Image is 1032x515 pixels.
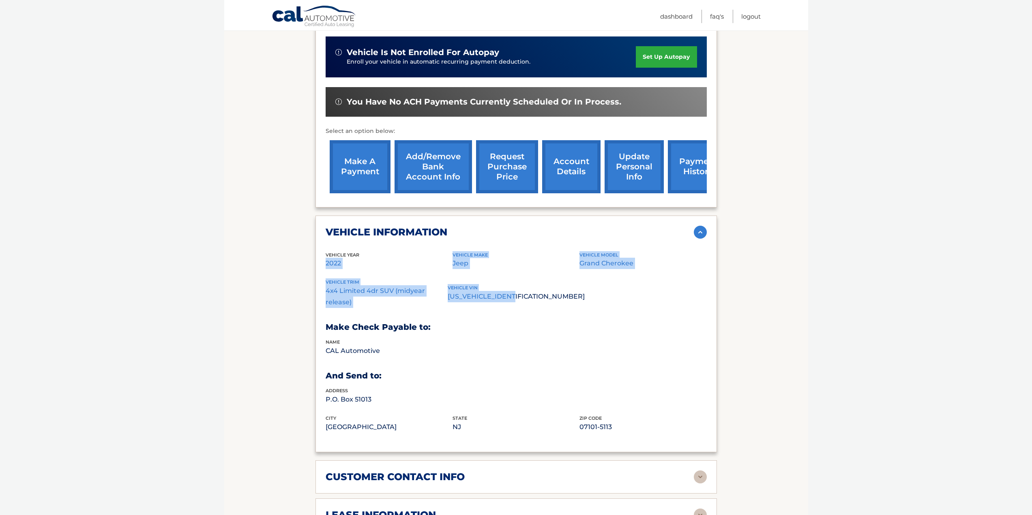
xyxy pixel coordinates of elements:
[326,394,453,405] p: P.O. Box 51013
[605,140,664,193] a: update personal info
[694,226,707,239] img: accordion-active.svg
[347,58,636,66] p: Enroll your vehicle in automatic recurring payment deduction.
[395,140,472,193] a: Add/Remove bank account info
[453,258,579,269] p: Jeep
[453,252,488,258] span: vehicle make
[326,388,348,393] span: address
[330,140,390,193] a: make a payment
[272,5,357,29] a: Cal Automotive
[335,98,342,105] img: alert-white.svg
[579,252,618,258] span: vehicle model
[476,140,538,193] a: request purchase price
[326,421,453,433] p: [GEOGRAPHIC_DATA]
[710,10,724,23] a: FAQ's
[347,97,621,107] span: You have no ACH payments currently scheduled or in process.
[326,279,359,285] span: vehicle trim
[326,322,707,332] h3: Make Check Payable to:
[453,421,579,433] p: NJ
[326,471,465,483] h2: customer contact info
[448,291,585,302] p: [US_VEHICLE_IDENTIFICATION_NUMBER]
[579,421,706,433] p: 07101-5113
[668,140,729,193] a: payment history
[326,345,453,357] p: CAL Automotive
[326,415,336,421] span: city
[448,285,478,291] span: vehicle vin
[636,46,697,68] a: set up autopay
[347,47,499,58] span: vehicle is not enrolled for autopay
[579,415,602,421] span: zip code
[453,415,467,421] span: state
[741,10,761,23] a: Logout
[326,252,359,258] span: vehicle Year
[326,258,453,269] p: 2022
[326,226,447,238] h2: vehicle information
[694,470,707,483] img: accordion-rest.svg
[326,371,707,381] h3: And Send to:
[660,10,693,23] a: Dashboard
[326,126,707,136] p: Select an option below:
[335,49,342,56] img: alert-white.svg
[326,339,340,345] span: name
[326,285,448,308] p: 4x4 Limited 4dr SUV (midyear release)
[579,258,706,269] p: Grand Cherokee
[542,140,601,193] a: account details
